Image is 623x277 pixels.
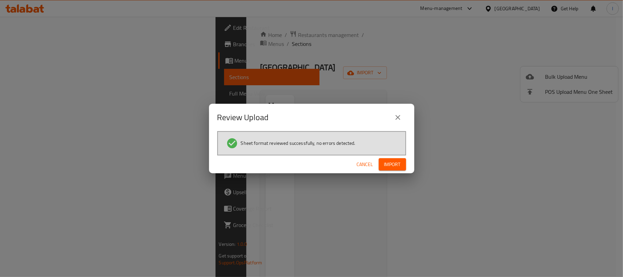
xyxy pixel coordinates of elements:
[384,160,401,169] span: Import
[354,158,376,171] button: Cancel
[357,160,373,169] span: Cancel
[390,109,406,126] button: close
[241,140,355,147] span: Sheet format reviewed successfully, no errors detected.
[379,158,406,171] button: Import
[217,112,269,123] h2: Review Upload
